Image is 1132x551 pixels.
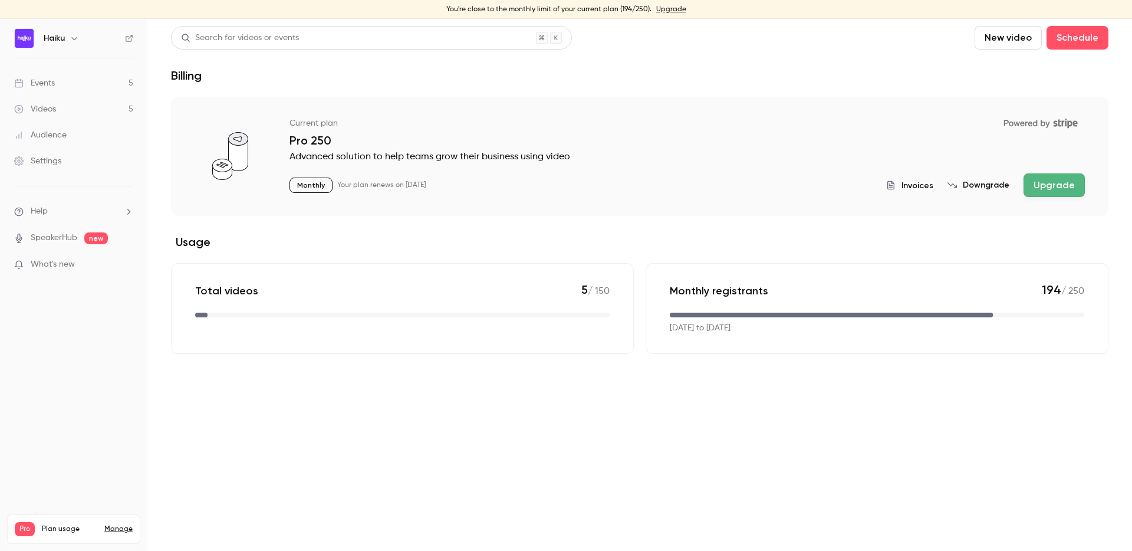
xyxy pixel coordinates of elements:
div: Videos [14,103,56,115]
button: Downgrade [947,179,1009,191]
span: Help [31,205,48,218]
h6: Haiku [44,32,65,44]
p: Monthly [289,178,333,193]
div: Audience [14,129,67,141]
button: Schedule [1047,26,1108,50]
span: What's new [31,258,75,271]
button: Upgrade [1024,173,1085,197]
span: Plan usage [42,524,97,534]
p: Current plan [289,117,338,129]
div: Events [14,77,55,89]
li: help-dropdown-opener [14,205,133,218]
p: Advanced solution to help teams grow their business using video [289,150,1085,164]
a: Upgrade [656,5,686,14]
p: / 150 [581,283,610,299]
div: Search for videos or events [181,32,299,44]
div: Settings [14,155,61,167]
h2: Usage [171,235,1108,249]
p: Total videos [195,284,258,298]
button: Invoices [886,179,933,192]
h1: Billing [171,68,202,83]
p: Pro 250 [289,133,1085,147]
p: [DATE] to [DATE] [670,322,730,334]
span: Pro [15,522,35,536]
img: Haiku [15,29,34,48]
span: new [84,232,108,244]
span: 5 [581,283,588,297]
span: 194 [1042,283,1061,297]
p: / 250 [1042,283,1084,299]
p: Monthly registrants [670,284,768,298]
button: New video [975,26,1042,50]
section: billing [171,97,1108,354]
span: Invoices [901,179,933,192]
p: Your plan renews on [DATE] [337,181,426,190]
a: SpeakerHub [31,232,77,244]
a: Manage [104,524,133,534]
